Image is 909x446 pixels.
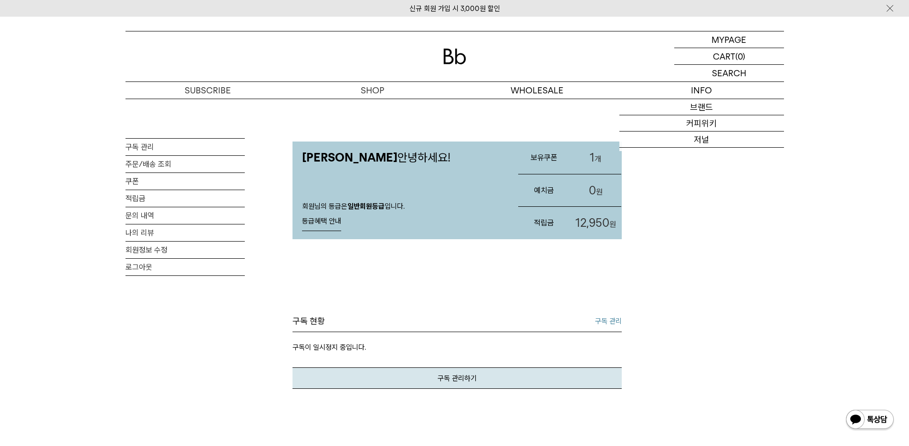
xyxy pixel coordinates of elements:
a: 커피위키 [619,115,784,132]
img: 로고 [443,49,466,64]
p: WHOLESALE [455,82,619,99]
a: 회원정보 수정 [125,242,245,258]
p: 구독이 일시정지 중입니다. [293,332,622,367]
strong: [PERSON_NAME] [302,151,397,164]
p: SEARCH [712,65,746,81]
a: 로그아웃 [125,259,245,275]
a: 주문/배송 조회 [125,156,245,172]
a: 저널 [619,132,784,148]
a: 문의 내역 [125,207,245,224]
a: 구독 관리하기 [293,367,622,389]
a: 적립금 [125,190,245,207]
h3: 적립금 [518,210,570,235]
span: 0 [589,183,596,197]
a: 등급혜택 안내 [302,212,341,231]
span: 12,950 [575,216,609,230]
a: 브랜드 [619,99,784,115]
a: 12,950원 [570,207,621,239]
a: SUBSCRIBE [125,82,290,99]
a: CART (0) [674,48,784,65]
h3: 예치금 [518,178,570,203]
strong: 일반회원등급 [347,202,385,211]
a: 신규 회원 가입 시 3,000원 할인 [409,4,500,13]
p: (0) [735,48,745,64]
a: 구독 관리 [125,139,245,155]
p: MYPAGE [711,31,746,48]
a: SHOP [290,82,455,99]
h3: 보유쿠폰 [518,145,570,170]
p: CART [713,48,735,64]
a: 1개 [570,142,621,174]
a: 쿠폰 [125,173,245,190]
a: 구독 관리 [595,315,622,327]
a: 매장안내 [619,148,784,164]
p: 안녕하세요! [293,142,509,174]
img: 카카오톡 채널 1:1 채팅 버튼 [845,409,895,432]
a: 0원 [570,174,621,207]
div: 회원님의 등급은 입니다. [293,193,509,239]
p: INFO [619,82,784,99]
h3: 구독 현황 [293,315,325,327]
span: 1 [590,151,595,164]
a: 나의 리뷰 [125,224,245,241]
a: MYPAGE [674,31,784,48]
